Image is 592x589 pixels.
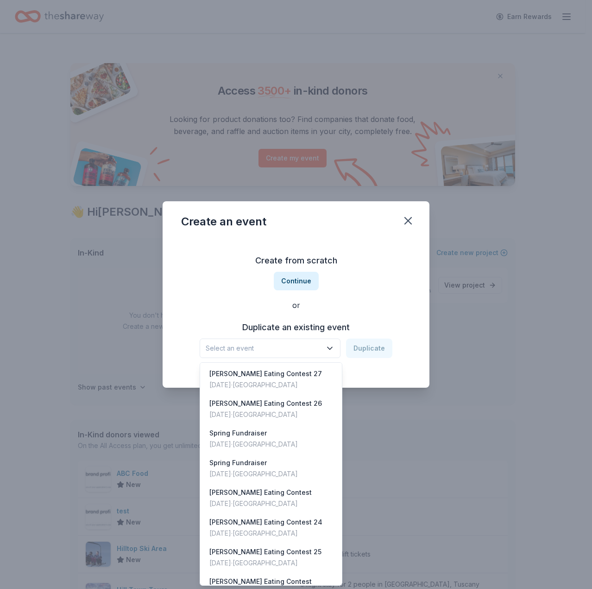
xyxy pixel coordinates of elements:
div: [PERSON_NAME] Eating Contest [209,576,312,587]
div: [DATE] · [GEOGRAPHIC_DATA] [209,468,298,480]
div: [DATE] · [GEOGRAPHIC_DATA] [209,379,322,391]
div: [DATE] · [GEOGRAPHIC_DATA] [209,528,322,539]
div: [DATE] · [GEOGRAPHIC_DATA] [209,498,312,509]
div: Spring Fundraiser [209,428,298,439]
span: Select an event [206,343,321,354]
div: Spring Fundraiser [209,457,298,468]
button: Select an event [200,339,340,358]
div: [DATE] · [GEOGRAPHIC_DATA] [209,409,322,420]
div: [PERSON_NAME] Eating Contest 27 [209,368,322,379]
div: [PERSON_NAME] Eating Contest 24 [209,517,322,528]
div: [PERSON_NAME] Eating Contest 26 [209,398,322,409]
div: Select an event [200,362,342,586]
div: [PERSON_NAME] Eating Contest [209,487,312,498]
div: [PERSON_NAME] Eating Contest 25 [209,546,321,557]
div: [DATE] · [GEOGRAPHIC_DATA] [209,557,321,569]
div: [DATE] · [GEOGRAPHIC_DATA] [209,439,298,450]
